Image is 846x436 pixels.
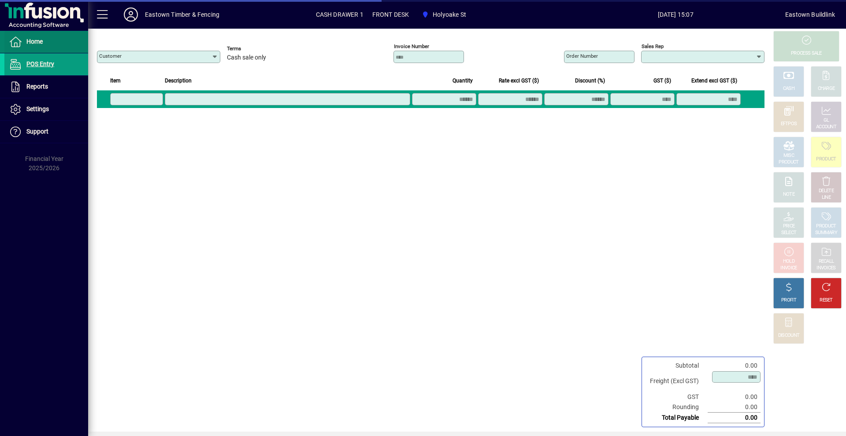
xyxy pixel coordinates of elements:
[783,153,794,159] div: MISC
[4,121,88,143] a: Support
[785,7,835,22] div: Eastown Buildlink
[26,60,54,67] span: POS Entry
[394,43,429,49] mat-label: Invoice number
[653,76,671,86] span: GST ($)
[646,402,708,413] td: Rounding
[691,76,737,86] span: Extend excl GST ($)
[566,53,598,59] mat-label: Order number
[783,86,794,92] div: CASH
[499,76,539,86] span: Rate excl GST ($)
[316,7,364,22] span: CASH DRAWER 1
[819,188,834,194] div: DELETE
[372,7,409,22] span: FRONT DESK
[781,297,796,304] div: PROFIT
[453,76,473,86] span: Quantity
[822,194,831,201] div: LINE
[165,76,192,86] span: Description
[708,402,761,413] td: 0.00
[646,392,708,402] td: GST
[227,54,266,61] span: Cash sale only
[646,413,708,423] td: Total Payable
[642,43,664,49] mat-label: Sales rep
[816,124,836,130] div: ACCOUNT
[781,121,797,127] div: EFTPOS
[26,83,48,90] span: Reports
[818,86,835,92] div: CHARGE
[824,117,829,124] div: GL
[4,31,88,53] a: Home
[145,7,219,22] div: Eastown Timber & Fencing
[646,371,708,392] td: Freight (Excl GST)
[791,50,822,57] div: PROCESS SALE
[117,7,145,22] button: Profile
[816,156,836,163] div: PRODUCT
[26,38,43,45] span: Home
[708,413,761,423] td: 0.00
[227,46,280,52] span: Terms
[575,76,605,86] span: Discount (%)
[433,7,466,22] span: Holyoake St
[26,105,49,112] span: Settings
[780,265,797,272] div: INVOICE
[779,159,798,166] div: PRODUCT
[820,297,833,304] div: RESET
[783,258,794,265] div: HOLD
[708,361,761,371] td: 0.00
[4,76,88,98] a: Reports
[566,7,785,22] span: [DATE] 15:07
[816,223,836,230] div: PRODUCT
[819,258,834,265] div: RECALL
[815,230,837,236] div: SUMMARY
[816,265,835,272] div: INVOICES
[418,7,470,22] span: Holyoake St
[783,223,795,230] div: PRICE
[4,98,88,120] a: Settings
[708,392,761,402] td: 0.00
[99,53,122,59] mat-label: Customer
[783,191,794,198] div: NOTE
[646,361,708,371] td: Subtotal
[26,128,48,135] span: Support
[778,332,799,339] div: DISCOUNT
[110,76,121,86] span: Item
[781,230,797,236] div: SELECT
